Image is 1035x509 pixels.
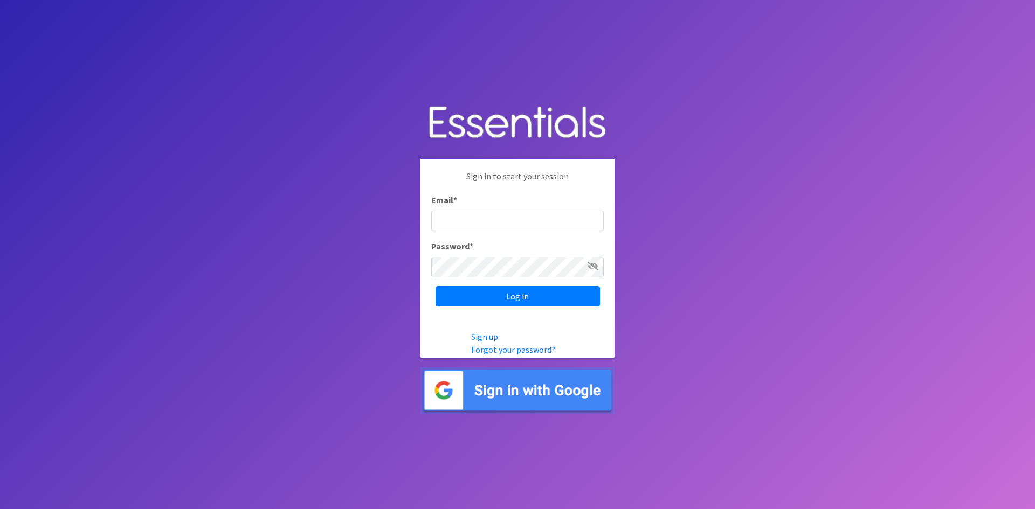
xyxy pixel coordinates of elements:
img: Sign in with Google [420,367,615,414]
a: Sign up [471,331,498,342]
label: Email [431,193,457,206]
p: Sign in to start your session [431,170,604,193]
abbr: required [453,194,457,205]
abbr: required [470,241,473,252]
input: Log in [436,286,600,306]
a: Forgot your password? [471,344,555,355]
label: Password [431,240,473,253]
img: Human Essentials [420,95,615,151]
